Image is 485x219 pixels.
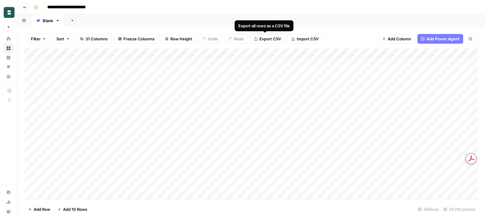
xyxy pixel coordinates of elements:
[85,36,108,42] span: 31 Columns
[43,18,53,24] div: Blank
[238,23,290,29] div: Export all rows as a CSV file
[259,36,281,42] span: Export CSV
[4,43,13,53] a: Browse
[4,5,13,20] button: Workspace: Borderless
[76,34,112,44] button: 31 Columns
[388,36,411,42] span: Add Column
[287,34,323,44] button: Import CSV
[225,34,248,44] button: Redo
[31,15,65,27] a: Blank
[114,34,159,44] button: Freeze Columns
[378,34,415,44] button: Add Column
[4,72,13,81] a: Your Data
[27,34,50,44] button: Filter
[234,36,244,42] span: Redo
[161,34,196,44] button: Row Height
[4,34,13,44] a: Home
[4,62,13,72] a: Opportunities
[52,34,74,44] button: Sort
[54,204,91,214] button: Add 10 Rows
[123,36,155,42] span: Freeze Columns
[4,197,13,207] a: Usage
[25,204,54,214] button: Add Row
[417,34,463,44] button: Add Power Agent
[63,206,87,212] span: Add 10 Rows
[199,34,222,44] button: Undo
[56,36,64,42] span: Sort
[34,206,50,212] span: Add Row
[4,53,13,62] a: Insights
[4,207,13,217] button: Help + Support
[441,204,478,214] div: 31/31 Columns
[250,34,285,44] button: Export CSV
[170,36,192,42] span: Row Height
[31,36,41,42] span: Filter
[4,7,15,18] img: Borderless Logo
[416,204,441,214] div: 35 Rows
[426,36,460,42] span: Add Power Agent
[208,36,218,42] span: Undo
[4,187,13,197] a: Settings
[297,36,319,42] span: Import CSV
